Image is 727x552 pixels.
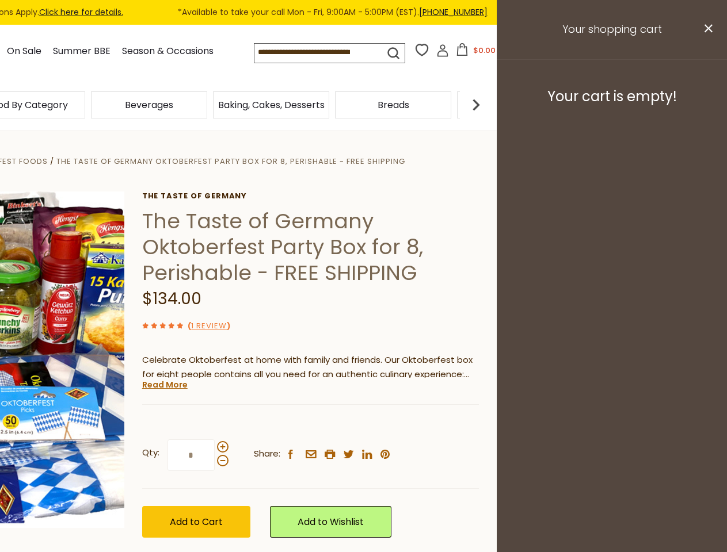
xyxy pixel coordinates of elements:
h3: Your cart is empty! [511,88,713,105]
p: Celebrate Oktoberfest at home with family and friends. Our Oktoberfest box for eight people conta... [142,353,479,382]
h1: The Taste of Germany Oktoberfest Party Box for 8, Perishable - FREE SHIPPING [142,208,479,286]
a: The Taste of Germany [142,191,479,201]
button: $0.00 [451,43,500,60]
a: Breads [378,101,409,109]
span: Share: [254,447,280,461]
span: ( ) [188,320,230,331]
a: Add to Wishlist [270,506,391,538]
strong: Qty: [142,446,159,460]
span: $134.00 [142,287,201,310]
span: *Available to take your call Mon - Fri, 9:00AM - 5:00PM (EST). [178,6,488,19]
img: next arrow [465,93,488,116]
a: Baking, Cakes, Desserts [218,101,325,109]
a: Read More [142,379,188,390]
button: Add to Cart [142,506,250,538]
span: Add to Cart [170,515,223,528]
a: Click here for details. [39,6,123,18]
a: The Taste of Germany Oktoberfest Party Box for 8, Perishable - FREE SHIPPING [56,156,405,167]
input: Qty: [168,439,215,471]
span: $0.00 [473,45,496,56]
a: Summer BBE [53,44,111,59]
a: On Sale [7,44,41,59]
a: 1 Review [191,320,227,332]
a: Beverages [125,101,173,109]
a: [PHONE_NUMBER] [419,6,488,18]
a: Season & Occasions [122,44,214,59]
